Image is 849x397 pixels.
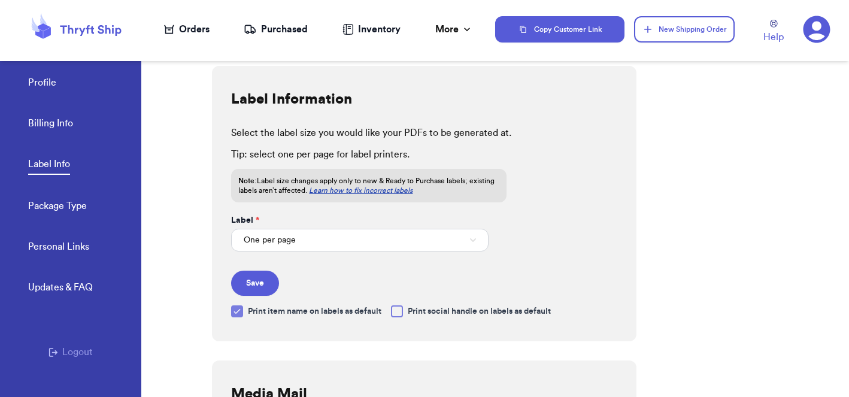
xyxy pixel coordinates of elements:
[248,305,381,317] span: Print item name on labels as default
[238,176,499,195] p: Label size changes apply only to new & Ready to Purchase labels; existing labels aren’t affected.
[28,116,73,133] a: Billing Info
[28,240,89,256] a: Personal Links
[28,75,56,92] a: Profile
[164,22,210,37] a: Orders
[231,214,259,226] label: Label
[28,280,93,297] a: Updates & FAQ
[634,16,735,43] button: New Shipping Order
[244,22,308,37] a: Purchased
[48,345,93,359] button: Logout
[309,187,413,194] a: Learn how to fix incorrect labels
[408,305,551,317] span: Print social handle on labels as default
[342,22,401,37] a: Inventory
[28,280,93,295] div: Updates & FAQ
[238,177,257,184] span: Note:
[763,20,784,44] a: Help
[231,147,617,162] p: Tip: select one per page for label printers.
[28,157,70,175] a: Label Info
[231,126,617,140] p: Select the label size you would like your PDFs to be generated at.
[231,229,489,251] button: One per page
[435,22,473,37] div: More
[28,199,87,216] a: Package Type
[231,271,279,296] button: Save
[763,30,784,44] span: Help
[231,90,352,109] h2: Label Information
[495,16,624,43] button: Copy Customer Link
[244,234,296,246] span: One per page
